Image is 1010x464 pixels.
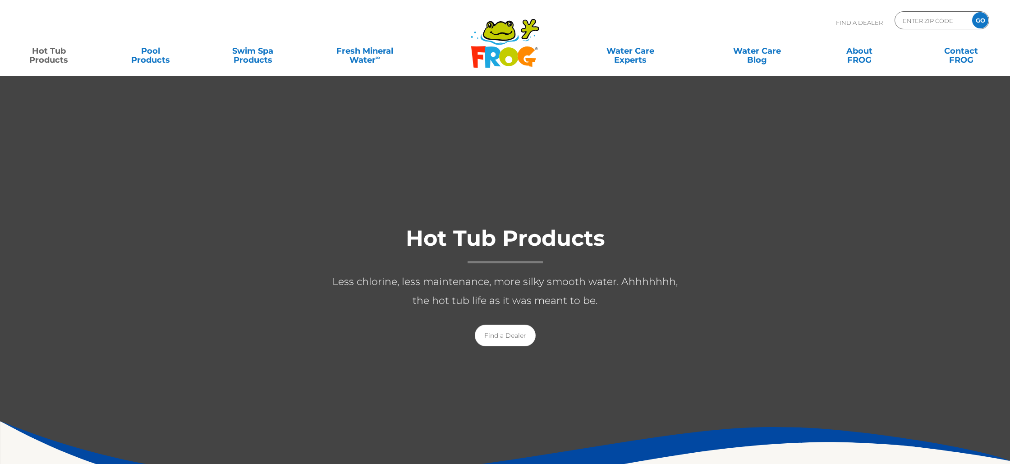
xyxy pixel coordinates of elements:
sup: ∞ [376,54,380,61]
a: Find a Dealer [475,325,536,346]
a: Water CareExperts [566,42,695,60]
a: ContactFROG [922,42,1001,60]
a: Fresh MineralWater∞ [315,42,414,60]
a: AboutFROG [820,42,899,60]
input: Zip Code Form [902,14,963,27]
h1: Hot Tub Products [325,226,685,263]
a: PoolProducts [111,42,190,60]
a: Swim SpaProducts [213,42,293,60]
input: GO [972,12,988,28]
a: Water CareBlog [717,42,797,60]
a: Hot TubProducts [9,42,88,60]
p: Find A Dealer [836,11,883,34]
p: Less chlorine, less maintenance, more silky smooth water. Ahhhhhhh, the hot tub life as it was me... [325,272,685,310]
